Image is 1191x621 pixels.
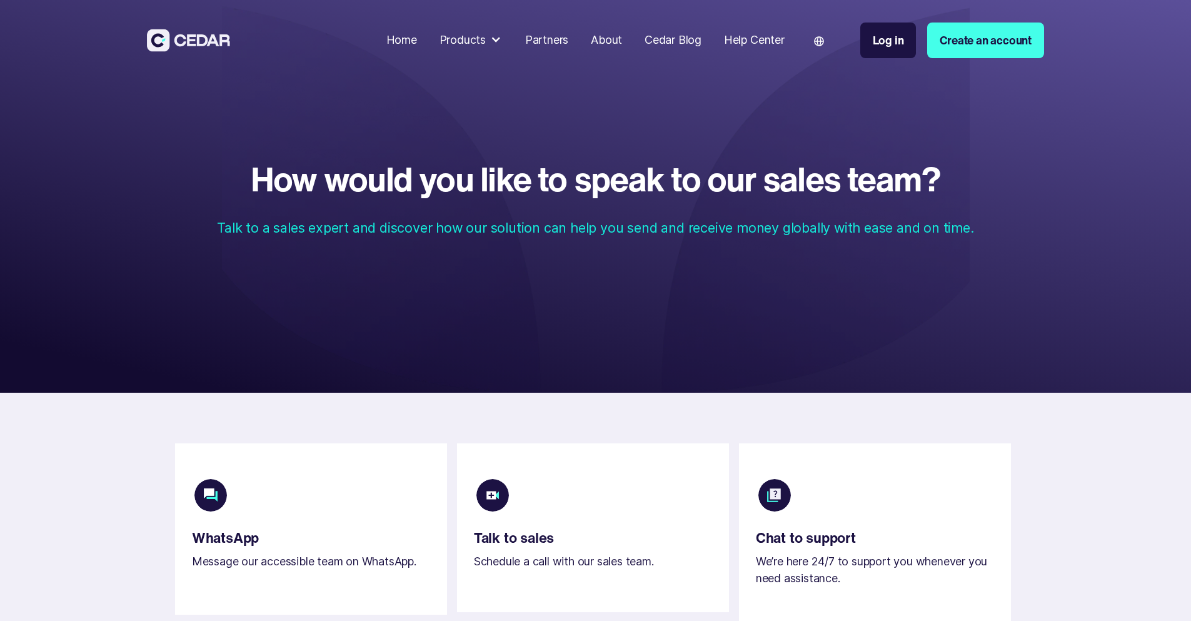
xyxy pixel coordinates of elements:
[645,32,701,49] div: Cedar Blog
[756,531,856,545] div: Chat to support
[873,32,904,49] div: Log in
[381,26,423,55] a: Home
[440,32,486,49] div: Products
[718,26,790,55] a: Help Center
[386,32,417,49] div: Home
[192,531,259,545] div: WhatsApp
[217,218,973,238] p: Talk to a sales expert and discover how our solution can help you send and receive money globally...
[474,531,554,545] div: Talk to sales
[520,26,574,55] a: Partners
[585,26,628,55] a: About
[724,32,785,49] div: Help Center
[639,26,707,55] a: Cedar Blog
[860,23,917,58] a: Log in
[927,23,1044,58] a: Create an account
[474,553,654,570] div: Schedule a call with our sales team.
[814,36,824,46] img: world icon
[192,553,416,570] div: Message our accessible team on WhatsApp.‍
[434,26,508,54] div: Products
[591,32,622,49] div: About
[525,32,568,49] div: Partners
[756,553,994,587] div: We’re here 24/7 to support you whenever you need assistance.
[251,154,940,203] strong: How would you like to speak to our sales team?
